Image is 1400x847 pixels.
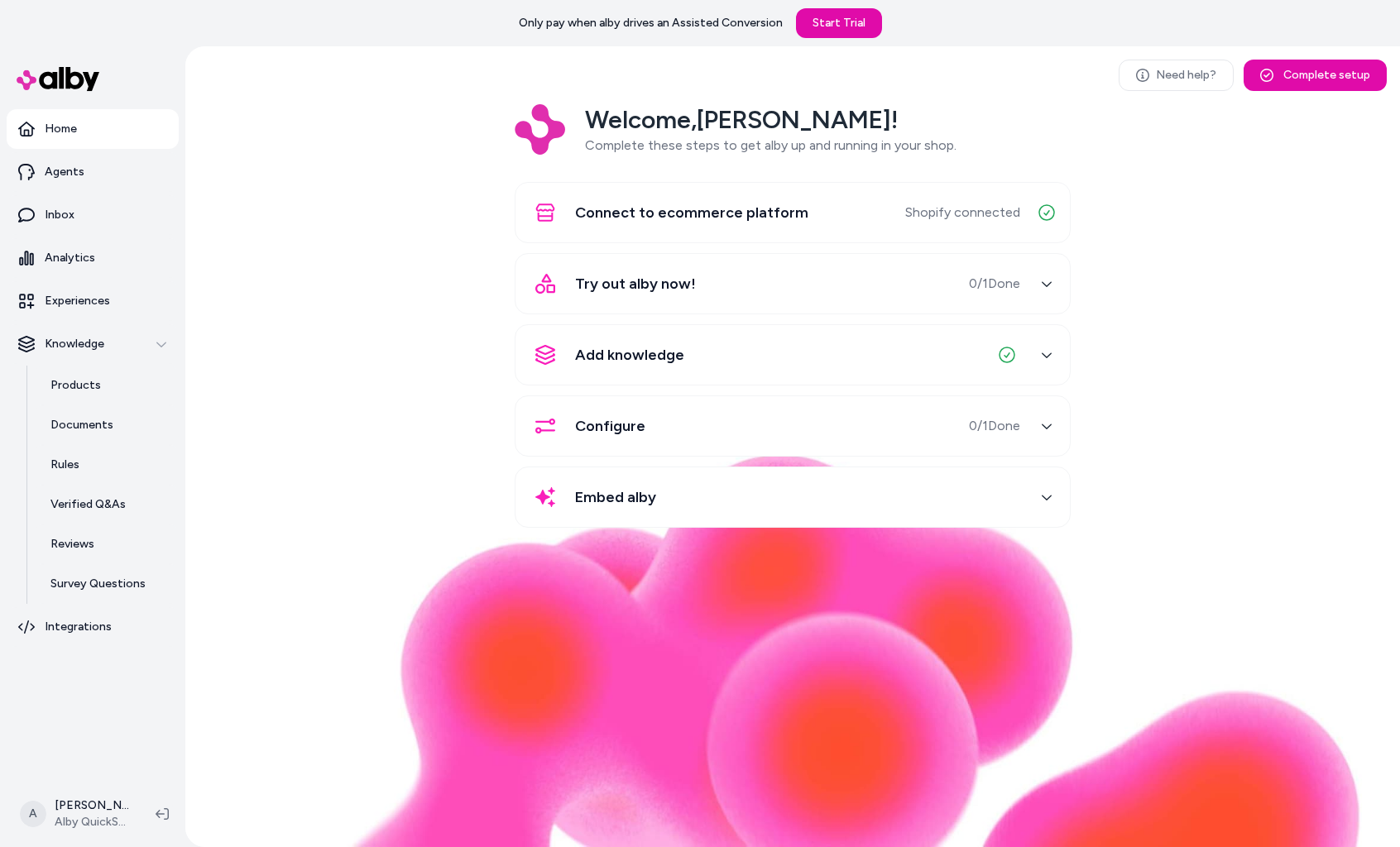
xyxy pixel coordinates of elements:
span: A [20,801,46,827]
p: Home [45,121,77,137]
button: Embed alby [525,477,1060,517]
a: Need help? [1119,60,1234,91]
p: Only pay when alby drives an Assisted Conversion [519,15,783,31]
a: Products [34,366,179,405]
img: alby Bubble [223,452,1362,847]
p: Survey Questions [50,576,146,592]
img: Logo [515,104,565,155]
p: Reviews [50,536,94,553]
h2: Welcome, [PERSON_NAME] ! [585,104,957,136]
button: Knowledge [7,324,179,364]
span: Connect to ecommerce platform [575,201,808,224]
a: Reviews [34,524,179,564]
a: Experiences [7,281,179,321]
span: Embed alby [575,486,656,509]
a: Rules [34,445,179,485]
p: Integrations [45,619,112,635]
a: Start Trial [796,8,882,38]
a: Analytics [7,238,179,278]
p: Experiences [45,293,110,309]
span: Configure [575,414,645,438]
button: Try out alby now!0/1Done [525,264,1060,304]
a: Inbox [7,195,179,235]
button: A[PERSON_NAME]Alby QuickStart Store [10,787,142,840]
span: Alby QuickStart Store [55,814,129,830]
span: 0 / 1 Done [969,416,1020,436]
a: Agents [7,152,179,192]
button: Complete setup [1244,60,1387,91]
p: Documents [50,417,113,433]
span: Shopify connected [905,203,1020,223]
p: Agents [45,164,84,180]
p: Analytics [45,250,95,266]
a: Home [7,109,179,149]
img: alby Logo [17,67,99,91]
span: 0 / 1 Done [969,274,1020,294]
p: Rules [50,457,79,473]
p: [PERSON_NAME] [55,797,129,814]
p: Products [50,377,101,394]
p: Inbox [45,207,74,223]
a: Verified Q&As [34,485,179,524]
span: Try out alby now! [575,272,696,295]
a: Documents [34,405,179,445]
button: Configure0/1Done [525,406,1060,446]
a: Integrations [7,607,179,647]
a: Survey Questions [34,564,179,604]
span: Complete these steps to get alby up and running in your shop. [585,137,957,153]
span: Add knowledge [575,343,684,366]
button: Add knowledge [525,335,1060,375]
p: Knowledge [45,336,104,352]
button: Connect to ecommerce platformShopify connected [525,193,1060,232]
p: Verified Q&As [50,496,126,513]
